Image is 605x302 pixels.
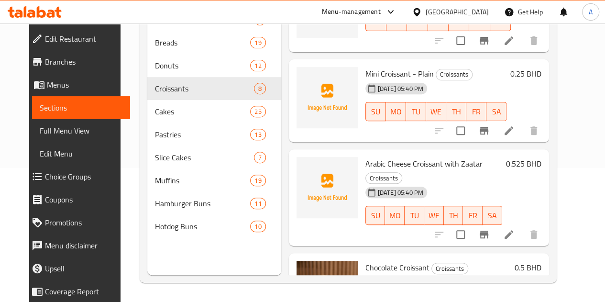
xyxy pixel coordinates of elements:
button: FR [463,206,483,225]
span: Choice Groups [45,171,122,182]
button: Branch-specific-item [473,119,495,142]
button: TH [446,102,466,121]
div: Pastries13 [147,123,281,146]
h6: 0.5 BHD [515,261,541,274]
a: Promotions [24,211,130,234]
button: delete [522,119,545,142]
span: Select to update [451,224,471,245]
span: Coupons [45,194,122,205]
span: Menus [47,79,122,90]
span: Sections [40,102,122,113]
span: FR [467,209,479,223]
button: SA [486,102,506,121]
span: TH [448,209,460,223]
a: Edit menu item [503,125,515,136]
span: Muffins [155,175,251,186]
span: 11 [251,199,265,208]
span: Croissants [436,69,472,80]
a: Full Menu View [32,119,130,142]
div: Croissants [431,263,468,274]
span: Hotdog Buns [155,221,251,232]
span: Branches [45,56,122,67]
span: 25 [251,107,265,116]
button: SA [483,206,502,225]
a: Menu disclaimer [24,234,130,257]
div: Hotdog Buns10 [147,215,281,238]
div: Slice Cakes7 [147,146,281,169]
button: delete [522,29,545,52]
span: TU [408,209,420,223]
a: Branches [24,50,130,73]
button: Branch-specific-item [473,29,495,52]
button: WE [426,102,446,121]
span: Menu disclaimer [45,240,122,251]
nav: Menu sections [147,4,281,242]
div: items [250,175,265,186]
div: [GEOGRAPHIC_DATA] [426,7,489,17]
span: Full Menu View [40,125,122,136]
div: Croissants [365,172,402,184]
button: FR [466,102,486,121]
span: Breads [155,37,251,48]
span: 10 [251,222,265,231]
span: Croissants [432,263,468,274]
span: FR [470,105,483,119]
a: Menus [24,73,130,96]
h6: 0.525 BHD [506,157,541,170]
span: 12 [251,61,265,70]
span: Croissants [155,83,254,94]
span: Donuts [155,60,251,71]
button: TH [444,206,463,225]
span: Upsell [45,263,122,274]
span: TH [452,15,465,29]
span: 19 [251,38,265,47]
span: Select to update [451,31,471,51]
a: Edit menu item [503,229,515,240]
div: Donuts12 [147,54,281,77]
span: Edit Menu [40,148,122,159]
span: MO [390,15,403,29]
span: SA [486,209,498,223]
span: Edit Restaurant [45,33,122,45]
span: Coverage Report [45,286,122,297]
span: Slice Cakes [155,152,254,163]
div: items [250,198,265,209]
button: MO [386,102,406,121]
span: [DATE] 05:40 PM [374,188,427,197]
span: 8 [254,84,265,93]
span: SU [370,209,382,223]
span: MO [390,105,402,119]
span: SA [494,15,507,29]
button: delete [522,223,545,246]
span: Mini Croissant - Plain [365,67,434,81]
span: Pastries [155,129,251,140]
span: WE [432,15,445,29]
span: Croissants [366,173,402,184]
span: Cakes [155,106,251,117]
span: Hamburger Buns [155,198,251,209]
button: TU [405,206,424,225]
span: SA [490,105,503,119]
button: WE [424,206,444,225]
span: FR [473,15,486,29]
span: Chocolate Croissant [365,260,429,275]
div: Croissants8 [147,77,281,100]
span: WE [430,105,442,119]
button: TU [406,102,426,121]
span: 19 [251,176,265,185]
button: Branch-specific-item [473,223,495,246]
div: items [250,129,265,140]
div: Menu-management [322,6,381,18]
div: items [250,37,265,48]
span: WE [428,209,440,223]
span: Arabic Cheese Croissant with Zaatar [365,157,483,171]
button: SU [365,206,385,225]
